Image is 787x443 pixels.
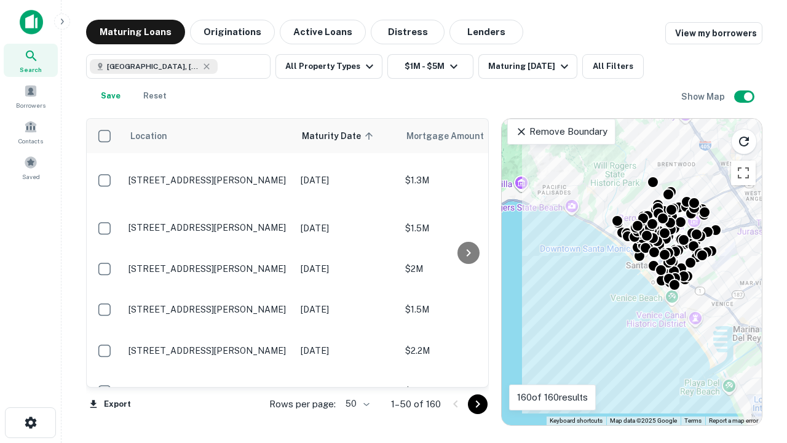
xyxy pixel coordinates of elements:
p: $1.3M [405,174,528,187]
p: 160 of 160 results [517,390,588,405]
a: View my borrowers [665,22,762,44]
button: All Filters [582,54,644,79]
iframe: Chat Widget [726,345,787,404]
span: [GEOGRAPHIC_DATA], [GEOGRAPHIC_DATA], [GEOGRAPHIC_DATA] [107,61,199,72]
button: Export [86,395,134,413]
button: Keyboard shortcuts [550,417,603,425]
button: Active Loans [280,20,366,44]
p: [DATE] [301,174,393,187]
button: Save your search to get updates of matches that match your search criteria. [91,84,130,108]
span: Saved [22,172,40,182]
div: Maturing [DATE] [488,59,572,74]
button: Maturing Loans [86,20,185,44]
p: Rows per page: [269,397,336,412]
div: 50 [341,395,371,413]
button: Maturing [DATE] [478,54,577,79]
p: $1.3M [405,385,528,398]
button: Lenders [449,20,523,44]
img: capitalize-icon.png [20,10,43,34]
th: Location [122,119,295,153]
p: [DATE] [301,385,393,398]
button: Toggle fullscreen view [731,161,756,185]
p: [STREET_ADDRESS][PERSON_NAME] [129,222,288,233]
button: Originations [190,20,275,44]
th: Maturity Date [295,119,399,153]
a: Contacts [4,115,58,148]
p: [STREET_ADDRESS][PERSON_NAME] [129,386,288,397]
p: Remove Boundary [515,124,607,139]
h6: Show Map [681,90,727,103]
th: Mortgage Amount [399,119,534,153]
p: $1.5M [405,221,528,235]
span: Maturity Date [302,129,377,143]
p: [STREET_ADDRESS][PERSON_NAME] [129,263,288,274]
button: Reset [135,84,175,108]
button: Go to next page [468,394,488,414]
p: [DATE] [301,221,393,235]
img: Google [505,409,545,425]
p: 1–50 of 160 [391,397,441,412]
p: $2.2M [405,344,528,357]
span: Mortgage Amount [406,129,500,143]
p: [DATE] [301,344,393,357]
p: [DATE] [301,303,393,316]
a: Borrowers [4,79,58,113]
a: Terms (opens in new tab) [684,417,702,424]
a: Report a map error [709,417,758,424]
span: Borrowers [16,100,45,110]
span: Search [20,65,42,74]
span: Map data ©2025 Google [610,417,677,424]
p: [DATE] [301,262,393,276]
button: All Property Types [275,54,382,79]
p: $1.5M [405,303,528,316]
button: Reload search area [731,129,757,154]
span: Contacts [18,136,43,146]
p: [STREET_ADDRESS][PERSON_NAME] [129,345,288,356]
a: Search [4,44,58,77]
button: $1M - $5M [387,54,473,79]
span: Location [130,129,167,143]
p: [STREET_ADDRESS][PERSON_NAME] [129,175,288,186]
p: [STREET_ADDRESS][PERSON_NAME] [129,304,288,315]
a: Open this area in Google Maps (opens a new window) [505,409,545,425]
button: Distress [371,20,445,44]
div: 0 0 [502,119,762,425]
a: Saved [4,151,58,184]
p: $2M [405,262,528,276]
